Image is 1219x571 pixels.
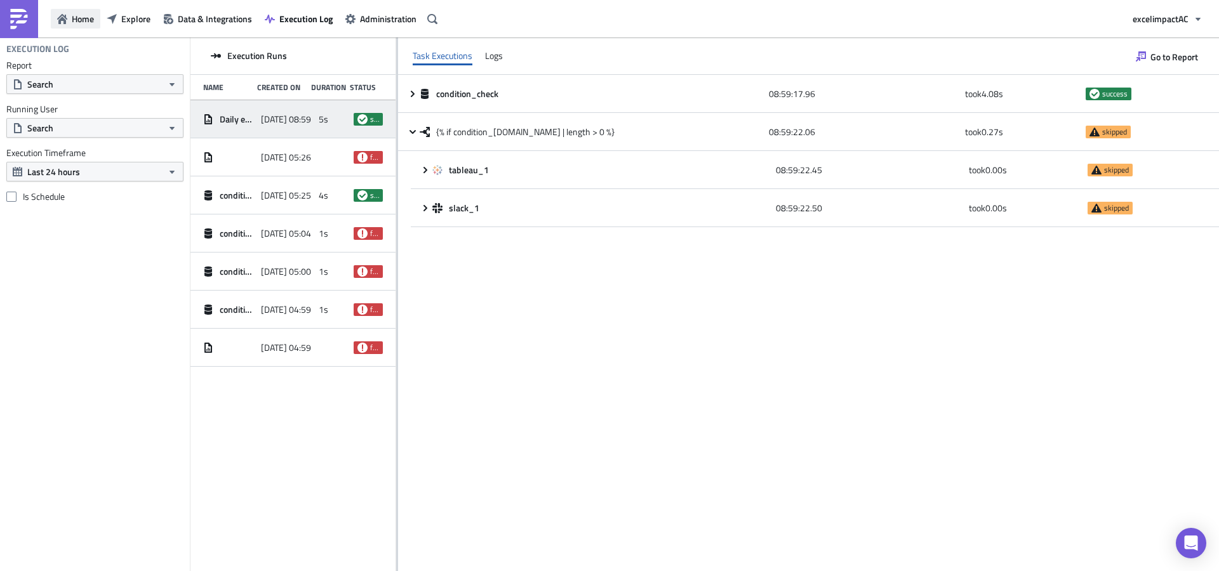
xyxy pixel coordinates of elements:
[227,50,287,62] span: Execution Runs
[6,162,183,181] button: Last 24 hours
[1133,12,1189,25] span: excelimpact AC
[27,165,80,178] span: Last 24 hours
[220,266,255,277] span: condition_check
[370,343,379,353] span: failed
[261,152,311,163] span: [DATE] 05:26
[1104,165,1129,175] span: skipped
[319,266,328,277] span: 1s
[319,304,328,315] span: 1s
[203,82,251,92] div: Name
[27,77,53,91] span: Search
[6,60,183,71] label: Report
[370,114,379,124] span: success
[220,304,255,315] span: condition_check
[449,164,491,176] span: tableau_1
[776,197,963,220] div: 08:59:22.50
[370,190,379,200] span: success
[357,343,368,353] span: failed
[51,9,100,29] button: Home
[339,9,423,29] button: Administration
[776,159,963,181] div: 08:59:22.45
[6,147,183,159] label: Execution Timeframe
[1091,165,1102,175] span: skipped
[6,43,69,55] h4: Execution Log
[370,152,379,162] span: failed
[350,82,376,92] div: Status
[1104,203,1129,213] span: skipped
[1102,127,1127,137] span: skipped
[157,9,258,29] button: Data & Integrations
[965,82,1079,105] div: took 4.08 s
[485,46,503,65] div: Logs
[413,46,472,65] div: Task Executions
[969,159,1081,181] div: took 0.00 s
[27,121,53,135] span: Search
[436,126,615,138] span: {% if condition_[DOMAIN_NAME] | length > 0 %}
[1176,528,1206,558] div: Open Intercom Messenger
[1089,127,1100,137] span: skipped
[370,305,379,315] span: failed
[360,12,416,25] span: Administration
[261,266,311,277] span: [DATE] 05:00
[121,12,150,25] span: Explore
[370,228,379,239] span: failed
[1102,89,1128,99] span: success
[769,82,959,105] div: 08:59:17.96
[220,228,255,239] span: condition_check
[6,191,183,202] label: Is Schedule
[1091,203,1102,213] span: skipped
[965,121,1079,143] div: took 0.27 s
[261,342,311,353] span: [DATE] 04:59
[311,82,343,92] div: Duration
[1126,9,1209,29] button: excelimpactAC
[357,114,368,124] span: success
[9,9,29,29] img: PushMetrics
[257,82,305,92] div: Created On
[6,118,183,138] button: Search
[100,9,157,29] button: Explore
[370,266,379,277] span: failed
[319,190,328,201] span: 4s
[1129,46,1204,67] button: Go to Report
[6,103,183,115] label: Running User
[969,197,1081,220] div: took 0.00 s
[357,228,368,239] span: failed
[357,266,368,277] span: failed
[319,114,328,125] span: 5s
[436,88,500,100] span: condition_check
[261,114,311,125] span: [DATE] 08:59
[769,121,959,143] div: 08:59:22.06
[72,12,94,25] span: Home
[261,228,311,239] span: [DATE] 05:04
[1150,50,1198,63] span: Go to Report
[357,152,368,162] span: failed
[220,114,255,125] span: Daily ePulse
[178,12,252,25] span: Data & Integrations
[279,12,333,25] span: Execution Log
[357,190,368,200] span: success
[357,305,368,315] span: failed
[220,190,255,201] span: condition_check
[1089,89,1100,99] span: success
[6,74,183,94] button: Search
[319,228,328,239] span: 1s
[449,202,481,214] span: slack_1
[261,304,311,315] span: [DATE] 04:59
[261,190,311,201] span: [DATE] 05:25
[258,9,339,29] button: Execution Log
